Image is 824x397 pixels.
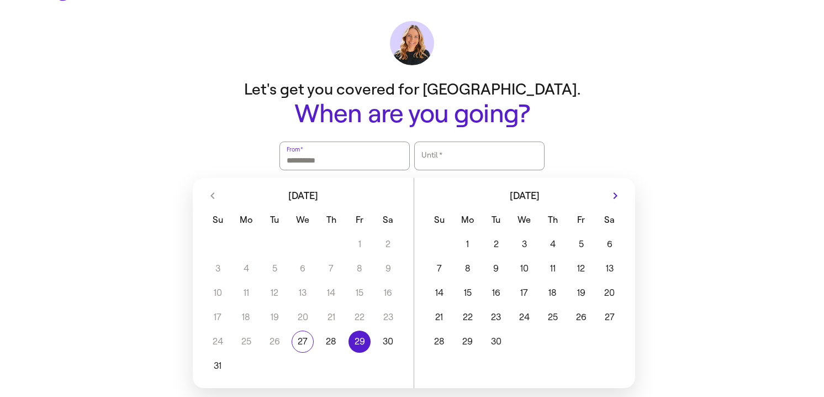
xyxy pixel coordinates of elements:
button: 29 [453,331,482,353]
button: 26 [567,306,595,328]
button: 14 [425,282,453,304]
button: 11 [538,258,567,280]
button: 9 [482,258,510,280]
button: 6 [595,233,624,255]
button: 12 [567,258,595,280]
label: From [286,144,304,155]
span: Thursday [540,209,566,231]
button: 5 [567,233,595,255]
button: 20 [595,282,624,304]
button: 17 [510,282,538,304]
span: Saturday [375,209,401,231]
span: Wednesday [511,209,537,231]
button: 22 [453,306,482,328]
span: [DATE] [288,191,318,201]
span: Friday [347,209,373,231]
button: 1 [453,233,482,255]
button: 21 [425,306,453,328]
span: Tuesday [261,209,287,231]
button: 2 [482,233,510,255]
button: 18 [538,282,567,304]
button: 27 [289,331,317,353]
button: 31 [204,355,232,377]
button: 4 [538,233,567,255]
button: 28 [317,331,345,353]
button: 30 [482,331,510,353]
span: Sunday [205,209,231,231]
button: 28 [425,331,453,353]
span: Wednesday [290,209,316,231]
span: Saturday [596,209,622,231]
button: 30 [374,331,402,353]
button: 13 [595,258,624,280]
span: Thursday [318,209,344,231]
button: 7 [425,258,453,280]
button: 10 [510,258,538,280]
span: [DATE] [510,191,540,201]
button: 24 [510,306,538,328]
span: Sunday [426,209,452,231]
button: 23 [482,306,510,328]
button: 16 [482,282,510,304]
button: 19 [567,282,595,304]
span: Monday [233,209,259,231]
span: Monday [455,209,480,231]
h1: When are you going? [191,100,633,128]
button: 15 [453,282,482,304]
span: Friday [568,209,594,231]
button: 29 [346,331,374,353]
button: Next month [606,187,624,205]
button: 27 [595,306,624,328]
span: Tuesday [483,209,509,231]
p: Let's get you covered for [GEOGRAPHIC_DATA]. [191,79,633,100]
button: 3 [510,233,538,255]
button: 25 [538,306,567,328]
button: 8 [453,258,482,280]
